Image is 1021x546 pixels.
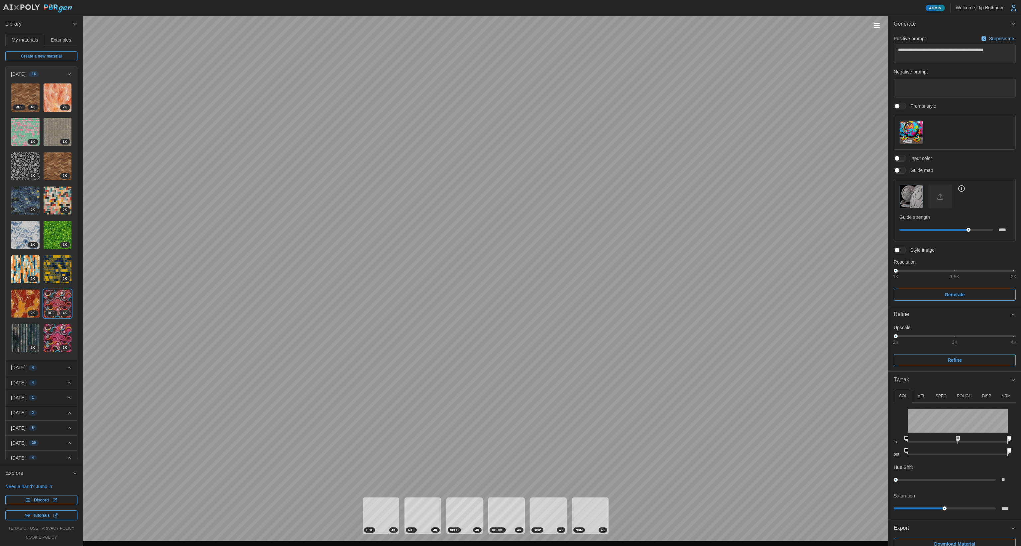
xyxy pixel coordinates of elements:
[894,68,1016,75] p: Negative prompt
[900,121,923,144] img: Prompt style
[1001,393,1010,399] p: NRM
[11,289,40,318] a: PtnkfkJ0rlOgzqPVzBbq2K
[894,439,903,445] p: in
[576,528,583,532] span: NRM
[5,495,77,505] a: Discord
[8,526,38,531] a: terms of use
[906,167,933,174] span: Guide map
[5,510,77,520] a: Tutorials
[31,311,35,316] span: 2 K
[894,492,915,499] p: Saturation
[894,16,1011,32] span: Generate
[6,436,77,450] button: [DATE]30
[43,220,72,249] a: JRFGPhhRt5Yj1BDkBmTq2K
[894,354,1016,366] button: Refine
[957,393,972,399] p: ROUGH
[44,152,72,181] img: xGfjer9ro03ZFYxz6oRE
[11,221,40,249] img: BaNnYycJ0fHhekiD6q2s
[11,324,40,352] a: VHlsLYLO2dYIXbUDQv9T2K
[11,425,26,431] p: [DATE]
[32,440,36,446] span: 30
[936,393,947,399] p: SPEC
[43,186,72,215] a: HoR2omZZLXJGORTLu1Xa2K
[948,354,962,366] span: Refine
[11,290,40,318] img: PtnkfkJ0rlOgzqPVzBbq
[3,4,72,13] img: AIxPoly PBRgen
[11,255,40,284] img: E0WDekRgOSM6MXRuYTC4
[5,483,77,490] p: Need a hand? Jump in:
[31,105,35,110] span: 4 K
[906,247,935,253] span: Style image
[34,495,49,505] span: Discord
[44,83,72,112] img: x8yfbN4GTchSu5dOOcil
[11,187,40,215] img: Hz2WzdisDSdMN9J5i1Bs
[63,311,67,316] span: 4 K
[32,395,34,400] span: 1
[51,38,71,42] span: Examples
[5,465,72,481] span: Explore
[11,152,40,181] img: rHikvvBoB3BgiCY53ZRV
[32,410,34,416] span: 2
[899,393,907,399] p: COL
[888,306,1021,323] button: Refine
[917,393,925,399] p: MTL
[32,455,34,461] span: 4
[433,528,437,532] span: 4 K
[6,451,77,465] button: [DATE]4
[6,390,77,405] button: [DATE]1
[6,421,77,435] button: [DATE]6
[33,511,50,520] span: Tutorials
[44,255,72,284] img: SqvTK9WxGY1p835nerRz
[44,290,72,318] img: UuriGsXRL8LkN8CB8eaG
[43,289,72,318] a: UuriGsXRL8LkN8CB8eaG4KREF
[982,393,991,399] p: DISP
[899,214,1010,220] p: Guide strength
[11,409,26,416] p: [DATE]
[6,405,77,420] button: [DATE]2
[945,289,965,300] span: Generate
[888,372,1021,388] button: Tweak
[31,345,35,350] span: 2 K
[31,242,35,247] span: 2 K
[6,81,77,360] div: [DATE]16
[894,324,1016,331] p: Upscale
[31,173,35,179] span: 2 K
[32,365,34,370] span: 4
[6,67,77,81] button: [DATE]16
[929,5,941,11] span: Admin
[894,464,913,471] p: Hue Shift
[11,255,40,284] a: E0WDekRgOSM6MXRuYTC42K
[906,103,936,109] span: Prompt style
[12,38,38,42] span: My materials
[26,535,57,540] a: cookie policy
[559,528,563,532] span: 4 K
[5,16,72,32] span: Library
[366,528,373,532] span: COL
[888,323,1021,371] div: Refine
[872,21,881,30] button: Toggle viewport controls
[517,528,521,532] span: 4 K
[11,118,40,146] img: A4Ip82XD3EJnSCKI0NXd
[21,52,62,61] span: Create a new material
[11,455,26,461] p: [DATE]
[11,394,26,401] p: [DATE]
[5,51,77,61] a: Create a new material
[6,360,77,375] button: [DATE]4
[900,185,923,208] img: Guide map
[43,152,72,181] a: xGfjer9ro03ZFYxz6oRE2K
[899,120,923,144] button: Prompt style
[888,16,1021,32] button: Generate
[392,528,396,532] span: 4 K
[63,105,67,110] span: 2 K
[31,207,35,213] span: 2 K
[32,71,36,77] span: 16
[48,311,55,316] span: REF
[906,155,932,162] span: Input color
[63,242,67,247] span: 2 K
[11,83,40,112] img: MRcg1nKNNBH3icbFukDV
[894,289,1016,301] button: Generate
[11,152,40,181] a: rHikvvBoB3BgiCY53ZRV2K
[11,71,26,77] p: [DATE]
[450,528,459,532] span: SPEC
[11,440,26,446] p: [DATE]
